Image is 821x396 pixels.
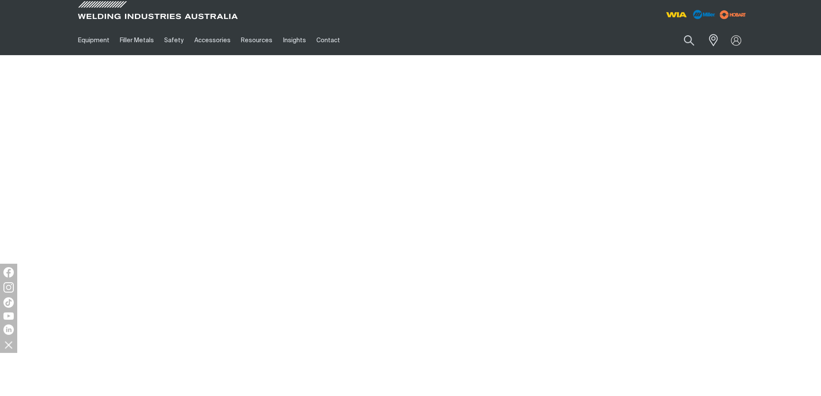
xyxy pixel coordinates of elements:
[311,25,345,55] a: Contact
[278,25,311,55] a: Insights
[115,25,159,55] a: Filler Metals
[236,25,278,55] a: Resources
[674,30,704,50] button: Search products
[717,8,749,21] img: miller
[159,25,189,55] a: Safety
[189,25,236,55] a: Accessories
[663,30,703,50] input: Product name or item number...
[73,25,580,55] nav: Main
[73,25,115,55] a: Equipment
